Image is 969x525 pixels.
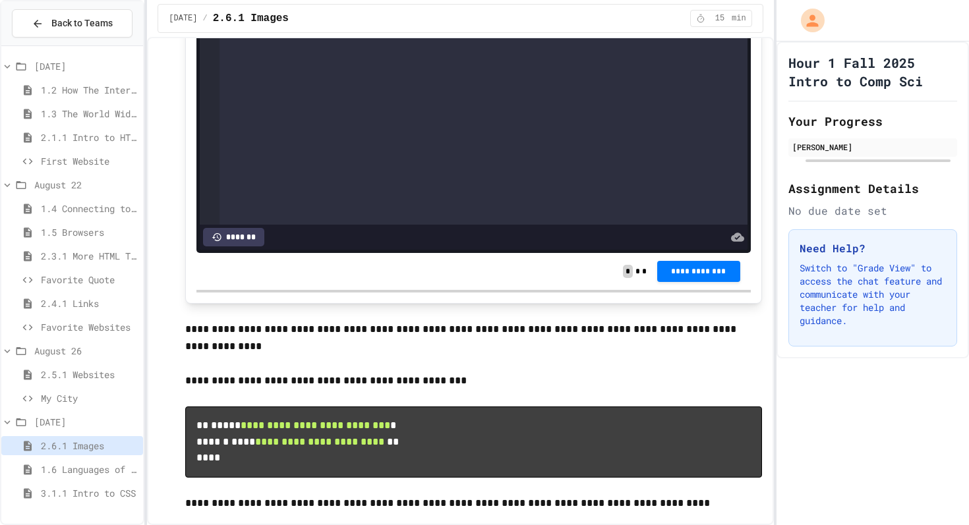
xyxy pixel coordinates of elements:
h1: Hour 1 Fall 2025 Intro to Comp Sci [788,53,957,90]
span: 2.1.1 Intro to HTML [41,130,138,144]
h2: Assignment Details [788,179,957,198]
div: No due date set [788,203,957,219]
span: 1.6 Languages of the Web [41,462,138,476]
span: [DATE] [34,59,138,73]
div: [PERSON_NAME] [792,141,953,153]
span: Back to Teams [51,16,113,30]
span: 1.2 How The Internet Works [41,83,138,97]
span: 1.3 The World Wide Web [41,107,138,121]
span: 1.4 Connecting to a Website [41,202,138,215]
span: First Website [41,154,138,168]
h3: Need Help? [800,240,946,256]
span: min [732,13,746,24]
span: 2.3.1 More HTML Tags [41,249,138,263]
span: My City [41,391,138,405]
span: 2.6.1 Images [213,11,289,26]
div: My Account [787,5,828,36]
span: 1.5 Browsers [41,225,138,239]
span: 2.4.1 Links [41,296,138,310]
h2: Your Progress [788,112,957,130]
span: Favorite Quote [41,273,138,287]
span: 2.5.1 Websites [41,368,138,381]
span: Favorite Websites [41,320,138,334]
span: / [203,13,208,24]
span: August 22 [34,178,138,192]
span: August 26 [34,344,138,358]
span: 2.6.1 Images [41,439,138,453]
span: [DATE] [169,13,197,24]
span: [DATE] [34,415,138,429]
span: 15 [709,13,730,24]
button: Back to Teams [12,9,132,38]
span: 3.1.1 Intro to CSS [41,486,138,500]
p: Switch to "Grade View" to access the chat feature and communicate with your teacher for help and ... [800,262,946,327]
